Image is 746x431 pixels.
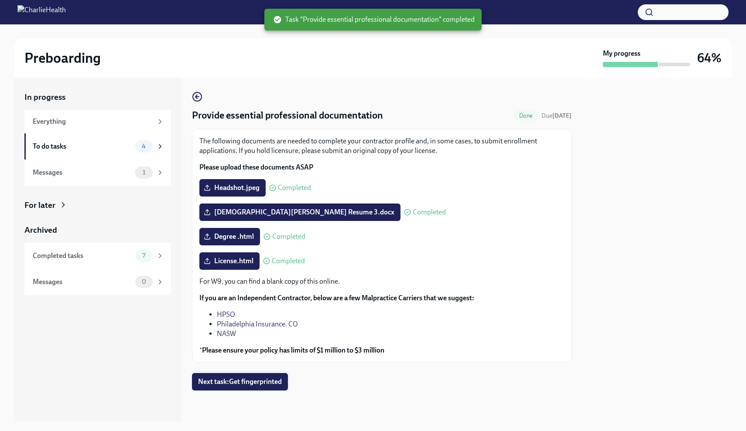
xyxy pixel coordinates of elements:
span: Completed [278,184,311,191]
a: Completed tasks7 [24,243,171,269]
span: Degree .html [205,232,254,241]
img: CharlieHealth [17,5,66,19]
span: 4 [137,143,151,149]
span: Completed [272,258,305,265]
span: 7 [137,252,151,259]
button: Next task:Get fingerprinted [192,373,288,390]
a: NASW [217,329,236,338]
strong: My progress [603,49,640,58]
div: Everything [33,117,153,126]
label: License.html [199,252,260,270]
h2: Preboarding [24,49,101,67]
span: Due [541,112,571,119]
a: To do tasks4 [24,133,171,160]
a: Everything [24,110,171,133]
div: For later [24,200,55,211]
span: 1 [137,169,151,176]
strong: [DATE] [552,112,571,119]
label: Headshot.jpeg [199,179,266,197]
h4: Provide essential professional documentation [192,109,383,122]
a: HPSO [217,310,235,319]
span: Completed [413,209,446,216]
a: For later [24,200,171,211]
div: Messages [33,277,132,287]
a: Philadelphia Insurance. CO [217,320,298,328]
a: In progress [24,92,171,103]
a: Archived [24,224,171,236]
div: Completed tasks [33,251,132,261]
h3: 64% [697,50,722,66]
span: September 3rd, 2025 09:00 [541,112,571,120]
div: Messages [33,168,132,177]
span: Next task : Get fingerprinted [198,377,282,386]
strong: Please upload these documents ASAP [199,163,313,171]
span: [DEMOGRAPHIC_DATA][PERSON_NAME] Resume 3.docx [205,208,394,217]
span: Task "Provide essential professional documentation" completed [273,15,475,24]
strong: Please ensure your policy has limits of $1 million to $3 million [202,346,384,354]
a: Messages1 [24,160,171,186]
label: [DEMOGRAPHIC_DATA][PERSON_NAME] Resume 3.docx [199,204,400,221]
span: Headshot.jpeg [205,183,260,192]
span: 0 [137,278,151,285]
a: Messages0 [24,269,171,295]
p: The following documents are needed to complete your contractor profile and, in some cases, to sub... [199,136,564,156]
div: To do tasks [33,142,132,151]
strong: If you are an Independent Contractor, below are a few Malpractice Carriers that we suggest: [199,294,474,302]
span: Done [514,112,538,119]
span: Completed [272,233,305,240]
label: Degree .html [199,228,260,245]
p: For W9, you can find a blank copy of this online. [199,277,564,286]
span: License.html [205,257,253,265]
